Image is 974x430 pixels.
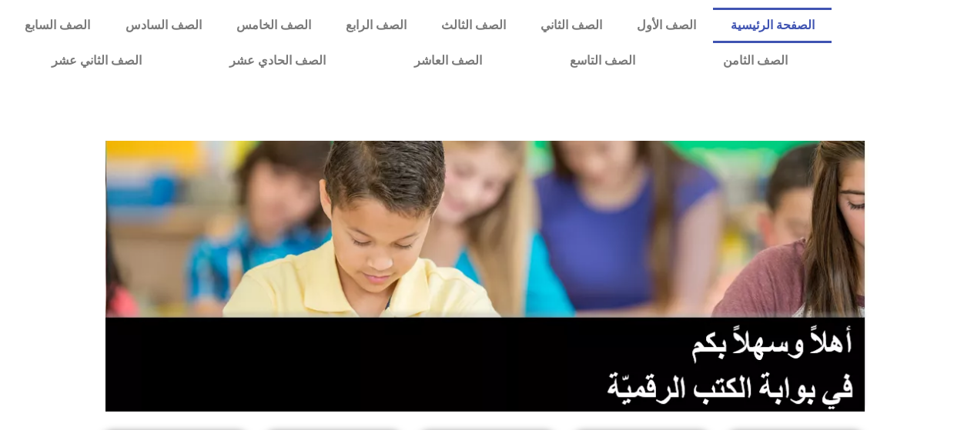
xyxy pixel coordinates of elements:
a: الصف الثامن [679,43,832,78]
a: الصف السابع [8,8,108,43]
a: الصف الثاني عشر [8,43,186,78]
a: الصف العاشر [370,43,526,78]
a: الصف الثاني [523,8,619,43]
a: الصف الثالث [423,8,523,43]
a: الصفحة الرئيسية [713,8,832,43]
a: الصف الأول [619,8,713,43]
a: الصف الرابع [328,8,423,43]
a: الصف التاسع [526,43,679,78]
a: الصف الحادي عشر [186,43,370,78]
a: الصف الخامس [219,8,328,43]
a: الصف السادس [108,8,219,43]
